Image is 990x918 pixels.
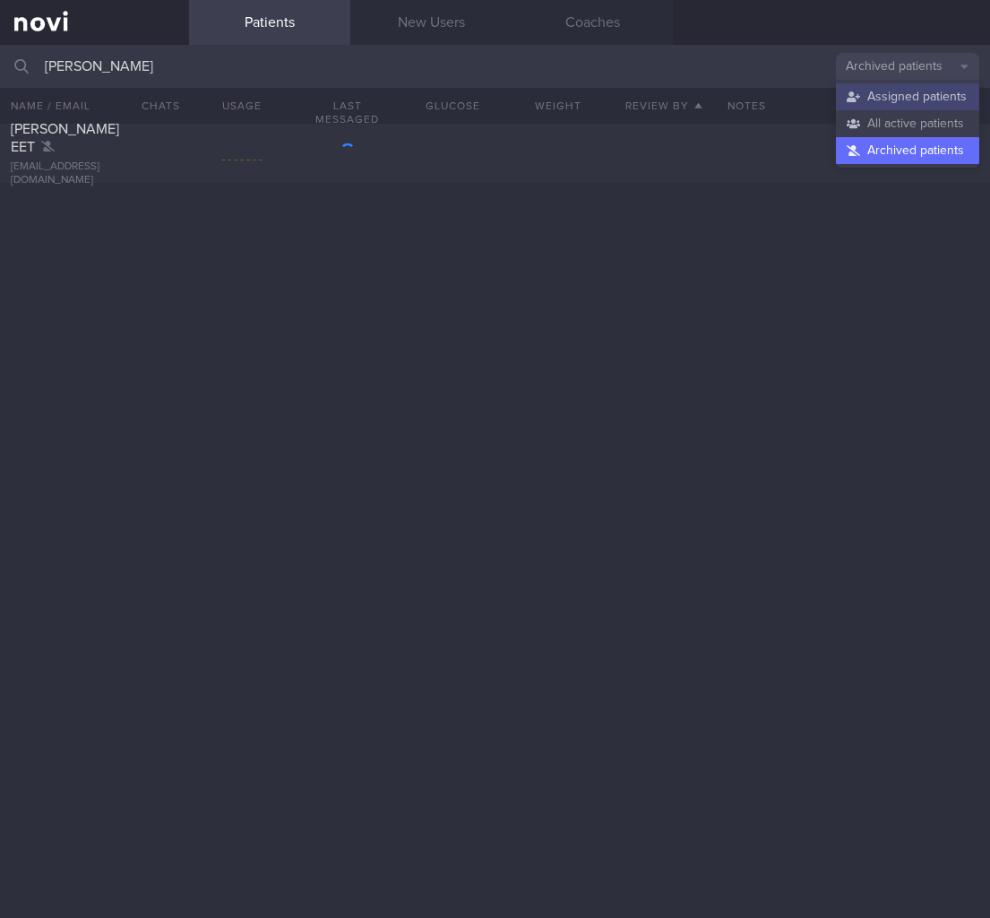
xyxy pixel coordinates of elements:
button: Chats [117,88,189,124]
button: Last Messaged [295,88,400,137]
button: Assigned patients [836,83,979,110]
div: [EMAIL_ADDRESS][DOMAIN_NAME] [11,160,178,187]
div: Notes [717,88,990,124]
div: Usage [189,88,295,124]
button: Review By [611,88,717,124]
button: Archived patients [836,137,979,164]
button: Weight [505,88,611,124]
button: All active patients [836,110,979,137]
button: Glucose [400,88,506,124]
button: Archived patients [836,53,979,80]
span: [PERSON_NAME] EET [11,122,119,154]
